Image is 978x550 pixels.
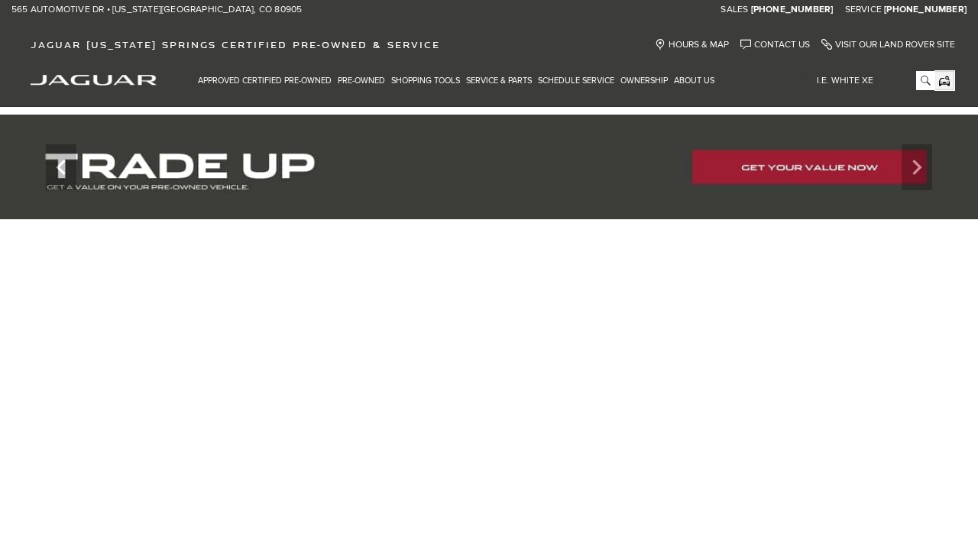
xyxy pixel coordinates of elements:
[535,67,617,94] a: Schedule Service
[335,67,388,94] a: Pre-Owned
[11,4,302,16] a: 565 Automotive Dr • [US_STATE][GEOGRAPHIC_DATA], CO 80905
[845,4,882,15] span: Service
[805,71,934,90] input: i.e. White XE
[23,39,448,50] a: Jaguar [US_STATE] Springs Certified Pre-Owned & Service
[740,39,810,50] a: Contact Us
[195,67,717,94] nav: Main Navigation
[388,67,463,94] a: Shopping Tools
[31,75,157,86] img: Jaguar
[31,39,440,50] span: Jaguar [US_STATE] Springs Certified Pre-Owned & Service
[31,73,157,86] a: jaguar
[617,67,671,94] a: Ownership
[721,4,748,15] span: Sales
[821,39,955,50] a: Visit Our Land Rover Site
[195,67,335,94] a: Approved Certified Pre-Owned
[463,67,535,94] a: Service & Parts
[884,4,967,16] a: [PHONE_NUMBER]
[671,67,717,94] a: About Us
[751,4,834,16] a: [PHONE_NUMBER]
[655,39,729,50] a: Hours & Map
